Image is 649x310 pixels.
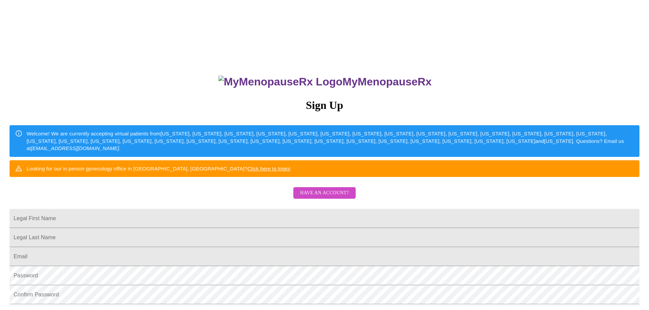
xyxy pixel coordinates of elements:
a: Have an account? [292,195,357,200]
em: [EMAIL_ADDRESS][DOMAIN_NAME] [31,145,119,151]
div: Looking for our in person gynecology office in [GEOGRAPHIC_DATA], [GEOGRAPHIC_DATA]? [27,162,291,175]
img: MyMenopauseRx Logo [218,76,342,88]
span: Have an account? [300,189,349,197]
h3: Sign Up [10,99,639,112]
div: Welcome! We are currently accepting virtual patients from [US_STATE], [US_STATE], [US_STATE], [US... [27,127,634,154]
a: Click here to login! [247,166,291,172]
h3: MyMenopauseRx [11,76,640,88]
button: Have an account? [293,187,356,199]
